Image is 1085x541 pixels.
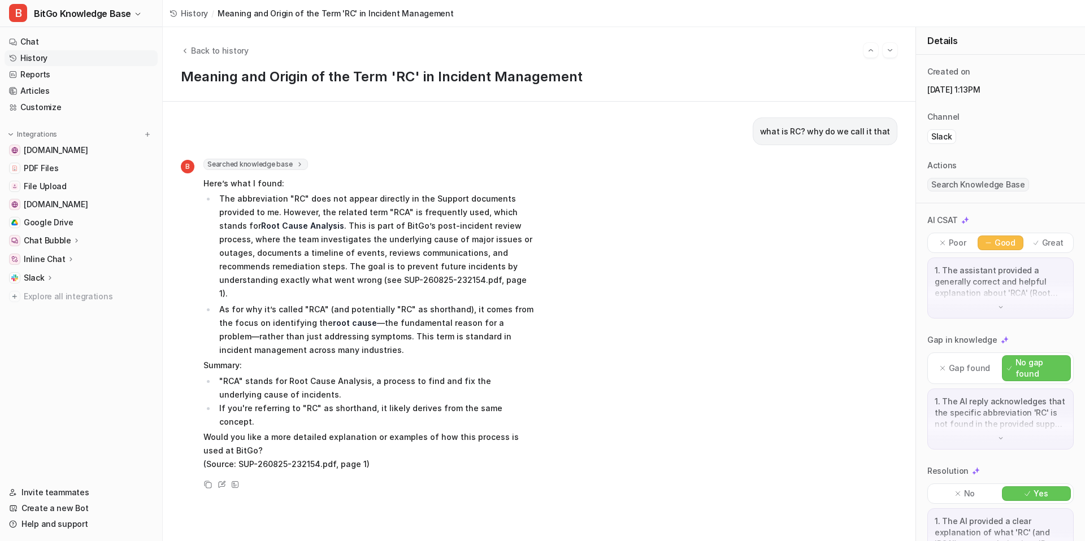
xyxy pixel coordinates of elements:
[5,83,158,99] a: Articles
[964,488,975,499] p: No
[181,7,208,19] span: History
[927,160,957,171] p: Actions
[5,142,158,158] a: www.bitgo.com[DOMAIN_NAME]
[5,500,158,516] a: Create a new Bot
[24,272,45,283] p: Slack
[24,254,66,265] p: Inline Chat
[927,84,1074,95] p: [DATE] 1:13PM
[216,374,534,402] li: "RCA" stands for Root Cause Analysis, a process to find and fix the underlying cause of incidents.
[261,221,344,230] strong: Root Cause Analysis
[203,159,308,170] span: Searched knowledge base
[995,237,1015,248] p: Good
[170,7,208,19] a: History
[5,160,158,176] a: PDF FilesPDF Files
[17,130,57,139] p: Integrations
[34,6,131,21] span: BitGo Knowledge Base
[949,237,966,248] p: Poor
[24,235,71,246] p: Chat Bubble
[997,434,1005,442] img: down-arrow
[760,125,890,138] p: what is RC? why do we call it that
[11,147,18,154] img: www.bitgo.com
[927,465,969,477] p: Resolution
[5,99,158,115] a: Customize
[5,516,158,532] a: Help and support
[927,215,958,226] p: AI CSAT
[219,303,534,357] p: As for why it’s called "RCA" (and potentially "RC" as shorthand), it comes from the focus on iden...
[9,4,27,22] span: B
[144,130,151,138] img: menu_add.svg
[5,178,158,194] a: File UploadFile Upload
[931,131,952,142] p: Slack
[5,129,60,140] button: Integrations
[927,334,997,346] p: Gap in knowledge
[333,318,377,328] strong: root cause
[219,192,534,300] p: The abbreviation "RC" does not appear directly in the Support documents provided to me. However, ...
[181,160,194,173] span: B
[191,45,249,56] span: Back to history
[886,45,894,55] img: Next session
[5,50,158,66] a: History
[5,289,158,304] a: Explore all integrations
[5,197,158,212] a: developers.bitgo.com[DOMAIN_NAME]
[11,201,18,208] img: developers.bitgo.com
[5,485,158,500] a: Invite teammates
[1034,488,1048,499] p: Yes
[11,274,18,281] img: Slack
[883,43,897,58] button: Go to next session
[24,145,88,156] span: [DOMAIN_NAME]
[24,287,153,306] span: Explore all integrations
[863,43,878,58] button: Go to previous session
[218,7,454,19] span: Meaning and Origin of the Term 'RC' in Incident Management
[24,217,73,228] span: Google Drive
[867,45,875,55] img: Previous session
[11,165,18,172] img: PDF Files
[935,265,1066,299] p: 1. The assistant provided a generally correct and helpful explanation about 'RCA' (Root Cause Ana...
[927,66,970,77] p: Created on
[7,130,15,138] img: expand menu
[11,219,18,226] img: Google Drive
[11,183,18,190] img: File Upload
[927,111,960,123] p: Channel
[24,181,67,192] span: File Upload
[5,34,158,50] a: Chat
[203,430,534,471] p: Would you like a more detailed explanation or examples of how this process is used at BitGo? (Sou...
[24,163,58,174] span: PDF Files
[1015,357,1066,379] p: No gap found
[211,7,214,19] span: /
[5,215,158,230] a: Google DriveGoogle Drive
[203,359,534,372] p: Summary:
[216,402,534,429] li: If you're referring to "RC" as shorthand, it likely derives from the same concept.
[927,178,1029,191] span: Search Knowledge Base
[24,199,88,210] span: [DOMAIN_NAME]
[11,256,18,263] img: Inline Chat
[9,291,20,302] img: explore all integrations
[181,69,897,85] h1: Meaning and Origin of the Term 'RC' in Incident Management
[5,67,158,82] a: Reports
[1042,237,1064,248] p: Great
[935,396,1066,430] p: 1. The AI reply acknowledges that the specific abbreviation 'RC' is not found in the provided sup...
[203,177,534,190] p: Here’s what I found:
[916,27,1085,55] div: Details
[949,363,990,374] p: Gap found
[11,237,18,244] img: Chat Bubble
[997,303,1005,311] img: down-arrow
[181,45,249,56] button: Back to history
